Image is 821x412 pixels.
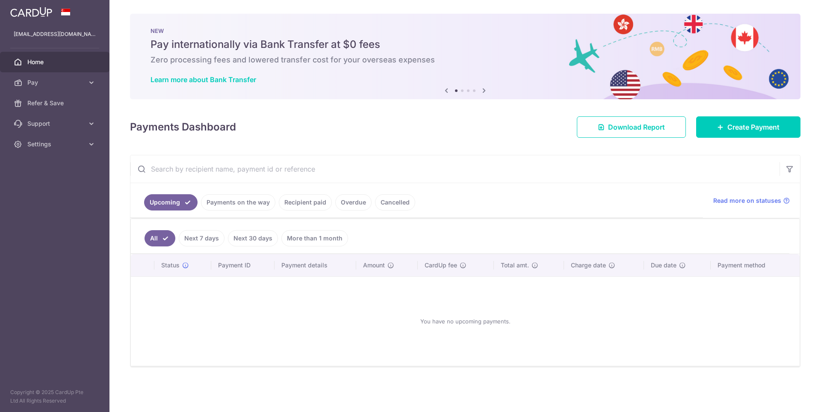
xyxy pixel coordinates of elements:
a: More than 1 month [281,230,348,246]
span: Home [27,58,84,66]
a: Download Report [577,116,686,138]
a: Upcoming [144,194,198,210]
a: Create Payment [696,116,800,138]
span: Read more on statuses [713,196,781,205]
img: CardUp [10,7,52,17]
span: CardUp fee [425,261,457,270]
a: All [145,230,175,246]
img: Bank transfer banner [130,14,800,99]
th: Payment details [275,254,357,276]
p: [EMAIL_ADDRESS][DOMAIN_NAME] [14,30,96,39]
h5: Pay internationally via Bank Transfer at $0 fees [151,38,780,51]
h6: Zero processing fees and lowered transfer cost for your overseas expenses [151,55,780,65]
span: Charge date [571,261,606,270]
span: Settings [27,140,84,148]
p: NEW [151,27,780,34]
span: Pay [27,78,84,87]
span: Support [27,119,84,128]
span: Total amt. [501,261,529,270]
th: Payment method [711,254,800,276]
span: Due date [651,261,676,270]
a: Next 30 days [228,230,278,246]
a: Read more on statuses [713,196,790,205]
a: Cancelled [375,194,415,210]
a: Next 7 days [179,230,224,246]
a: Payments on the way [201,194,275,210]
span: Status [161,261,180,270]
span: Refer & Save [27,99,84,107]
input: Search by recipient name, payment id or reference [130,155,780,183]
a: Overdue [335,194,372,210]
span: Create Payment [727,122,780,132]
a: Recipient paid [279,194,332,210]
span: Download Report [608,122,665,132]
div: You have no upcoming payments. [141,284,789,359]
th: Payment ID [211,254,275,276]
a: Learn more about Bank Transfer [151,75,256,84]
span: Amount [363,261,385,270]
h4: Payments Dashboard [130,119,236,135]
